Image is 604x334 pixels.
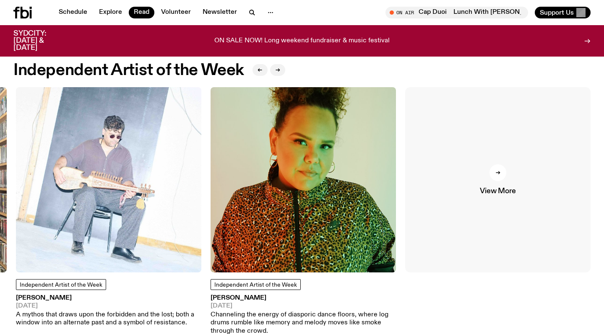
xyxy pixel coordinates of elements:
[16,87,201,272] img: Ashkan is sitting on a chair playing his rubab. He is wearing sunglasses, looking down in concent...
[16,303,201,309] span: [DATE]
[211,279,301,290] a: Independent Artist of the Week
[405,87,591,272] a: View More
[13,30,67,52] h3: SYDCITY: [DATE] & [DATE]
[480,188,515,195] span: View More
[54,7,92,18] a: Schedule
[214,282,297,288] span: Independent Artist of the Week
[16,295,201,327] a: [PERSON_NAME][DATE]A mythos that draws upon the forbidden and the lost; both a window into an alt...
[20,282,102,288] span: Independent Artist of the Week
[211,303,396,309] span: [DATE]
[16,279,106,290] a: Independent Artist of the Week
[156,7,196,18] a: Volunteer
[540,9,574,16] span: Support Us
[198,7,242,18] a: Newsletter
[94,7,127,18] a: Explore
[16,311,201,327] p: A mythos that draws upon the forbidden and the lost; both a window into an alternate past and a s...
[385,7,528,18] button: On AirLunch With [PERSON_NAME] 6/09- FT. Ran Cap DuoiLunch With [PERSON_NAME] 6/09- FT. Ran Cap Duoi
[214,37,390,45] p: ON SALE NOW! Long weekend fundraiser & music festival
[129,7,154,18] a: Read
[211,295,396,301] h3: [PERSON_NAME]
[16,295,201,301] h3: [PERSON_NAME]
[535,7,591,18] button: Support Us
[13,63,244,78] h2: Independent Artist of the Week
